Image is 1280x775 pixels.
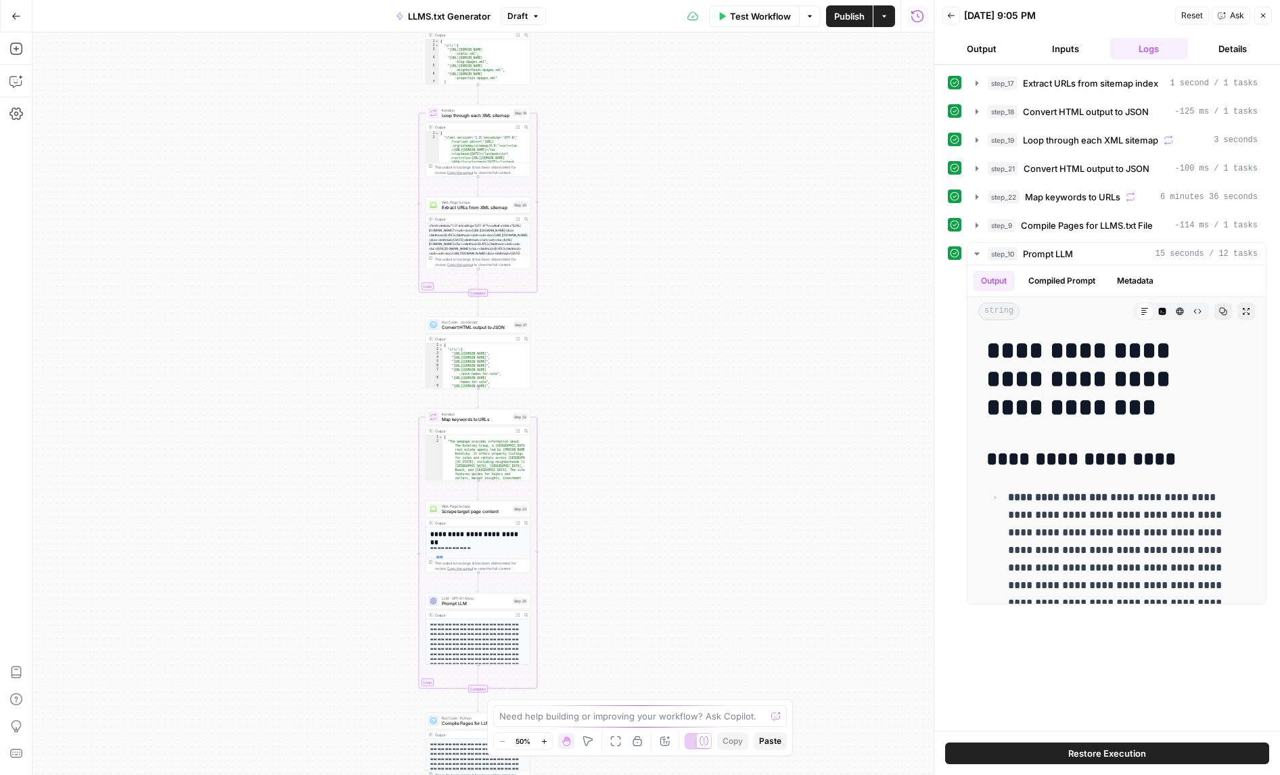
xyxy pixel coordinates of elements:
span: Prompt LLM [442,600,510,607]
g: Edge from step_19 to step_20 [477,177,479,196]
button: Output [973,271,1015,291]
span: Loop through each XML sitemap [442,112,511,119]
span: -100 ms / 1 tasks [1175,162,1258,175]
g: Edge from step_22-iteration-end to step_9 [477,692,479,712]
span: Restore Execution [1068,747,1146,760]
div: 5 [426,359,443,363]
div: Web Page ScrapeExtract URLs from XML sitemapStep 20Output<?xml version="1.0" encoding="UTF-8"?><u... [426,197,530,269]
span: Toggle code folding, rows 1 through 8 [435,39,439,43]
span: Copy the output [447,263,473,267]
span: Ask [1230,9,1244,22]
span: Copy the output [447,171,473,175]
div: 15 seconds / 12 tasks [967,265,1266,604]
div: Step 21 [513,322,528,328]
button: Paste [754,732,787,750]
div: 2 [426,347,443,351]
span: Copy the output [447,567,473,571]
div: 1 [426,343,443,347]
span: Convert HTML output to JSON [1024,162,1149,175]
span: step_22 [988,190,1020,204]
span: Web Page Scrape [442,504,510,509]
div: 2 [426,43,440,47]
span: Paste [759,735,781,747]
div: 5 [426,64,440,72]
span: 6 minutes 36 seconds [1160,191,1258,203]
button: Output [942,38,1021,60]
div: Output{ "urls":[ "[URL][DOMAIN_NAME] -static.xml", "[URL][DOMAIN_NAME] -blog-dpages.xml", "[URL][... [426,13,530,85]
div: 3 [426,351,443,355]
div: Complete [426,685,530,692]
div: LoopIterationLoop through each XML sitemapStep 19Output[ "<?xml version=\"1.0\"encoding=\"UTF-8\"... [426,105,530,177]
span: step_18 [988,105,1018,118]
span: 15 seconds / 12 tasks [1156,248,1258,260]
span: Test Workflow [730,9,791,23]
span: 3 seconds [1214,134,1258,146]
span: Reset [1181,9,1203,22]
div: Output [435,428,512,434]
div: Output [435,732,512,738]
div: 1 [426,39,440,43]
button: 1 second / 1 tasks [967,72,1266,94]
div: Complete [426,289,530,296]
span: Map keywords to URLs [1025,190,1120,204]
span: Run Code · Python [442,715,512,721]
div: 2 [426,135,440,440]
span: Map keywords to URLs [442,416,510,423]
div: Output [435,125,512,130]
button: -100 ms / 1 tasks [967,158,1266,179]
button: Restore Execution [945,743,1269,764]
div: This output is too large & has been abbreviated for review. to view the full content. [435,560,528,571]
div: LoopIterationMap keywords to URLsStep 22Output[ "The webpage provides information about The Kotel... [426,409,530,481]
span: Toggle code folding, rows 1 through 106 [439,343,443,347]
div: 9 [426,384,443,388]
span: Toggle code folding, rows 2 through 105 [439,347,443,351]
span: step_17 [988,76,1018,90]
div: This output is too large & has been abbreviated for review. to view the full content. [435,164,528,175]
button: 6 minutes 36 seconds [967,186,1266,208]
g: Edge from step_19-iteration-end to step_21 [477,296,479,316]
div: 10 [426,388,443,392]
span: string [978,303,1020,320]
button: Ask [1212,7,1250,24]
span: LLMS.txt Generator [408,9,490,23]
span: 50% [516,736,530,747]
div: Complete [468,685,488,692]
div: Step 22 [513,414,528,420]
button: Details [1193,38,1272,60]
span: Scrape target page content [442,508,510,515]
span: -125 ms / 1 tasks [1175,106,1258,118]
span: Publish [834,9,865,23]
div: 7 [426,368,443,376]
button: Inputs [1026,38,1105,60]
span: Extract URLs from XML sitemap [442,204,510,211]
div: <?xml version="1.0" encoding="UTF-8"?><urlset xmlns="[URL][DOMAIN_NAME]"><url><loc>[URL][DOMAIN_N... [426,223,530,265]
span: Run Code · JavaScript [442,319,511,325]
span: Toggle code folding, rows 1 through 104 [439,435,443,439]
button: Metadata [1109,271,1162,291]
span: 1 second / 1 tasks [1170,77,1258,89]
div: Run Code · JavaScriptConvert HTML output to JSONStep 21Output{ "urls":[ "[URL][DOMAIN_NAME]", "[U... [426,317,530,389]
span: -114 ms / 1 tasks [1175,219,1258,231]
span: Iteration [442,412,510,417]
span: Toggle code folding, rows 1 through 3 [435,131,439,135]
span: step_9 [988,219,1015,232]
button: Logs [1110,38,1189,60]
button: Draft [501,7,546,25]
span: LLM · GPT-4.1 Nano [442,596,510,601]
button: -125 ms / 1 tasks [967,101,1266,123]
g: Edge from step_23 to step_25 [477,573,479,592]
div: Output [435,32,512,38]
button: 3 seconds [967,129,1266,151]
span: Copy [723,735,743,747]
div: This output is too large & has been abbreviated for review. to view the full content. [435,257,528,267]
span: Compile Pages for LLMS.txt File [1021,219,1153,232]
div: 1 [426,131,440,135]
div: 2 [426,439,443,512]
span: step_10 [988,247,1018,261]
span: Loop through each XML sitemap [1023,133,1158,147]
span: Prompt LLM [1023,247,1073,261]
div: Output [435,217,512,222]
g: Edge from step_21 to step_22 [477,389,479,408]
button: Test Workflow [709,5,799,27]
button: Reset [1175,7,1209,24]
